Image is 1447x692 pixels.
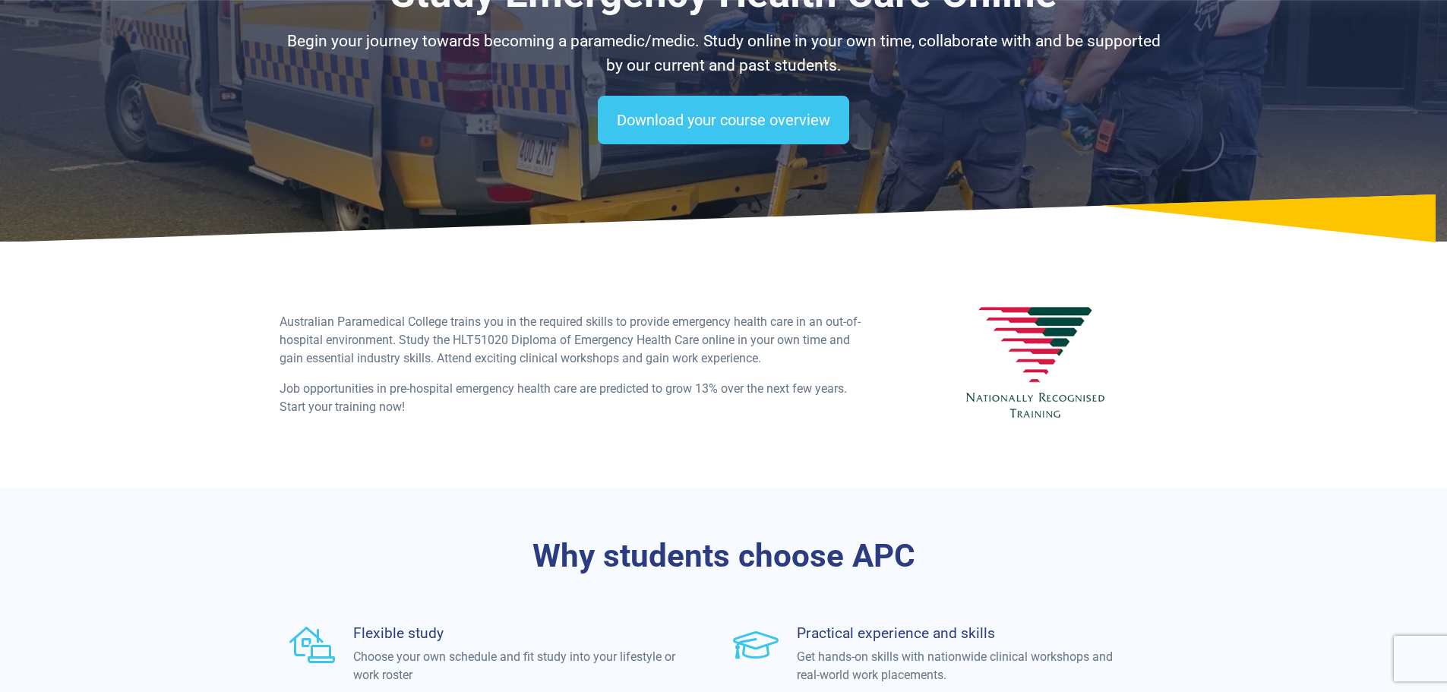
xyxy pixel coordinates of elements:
[353,624,678,642] h4: Flexible study
[353,648,678,684] p: Choose your own schedule and fit study into your lifestyle or work roster
[598,96,849,144] a: Download your course overview
[797,624,1121,642] h4: Practical experience and skills
[797,648,1121,684] p: Get hands-on skills with nationwide clinical workshops and real-world work placements.
[280,30,1168,77] p: Begin your journey towards becoming a paramedic/medic. Study online in your own time, collaborate...
[280,380,866,416] p: Job opportunities in pre-hospital emergency health care are predicted to grow 13% over the next f...
[280,313,866,368] p: Australian Paramedical College trains you in the required skills to provide emergency health care...
[280,537,1168,576] h3: Why students choose APC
